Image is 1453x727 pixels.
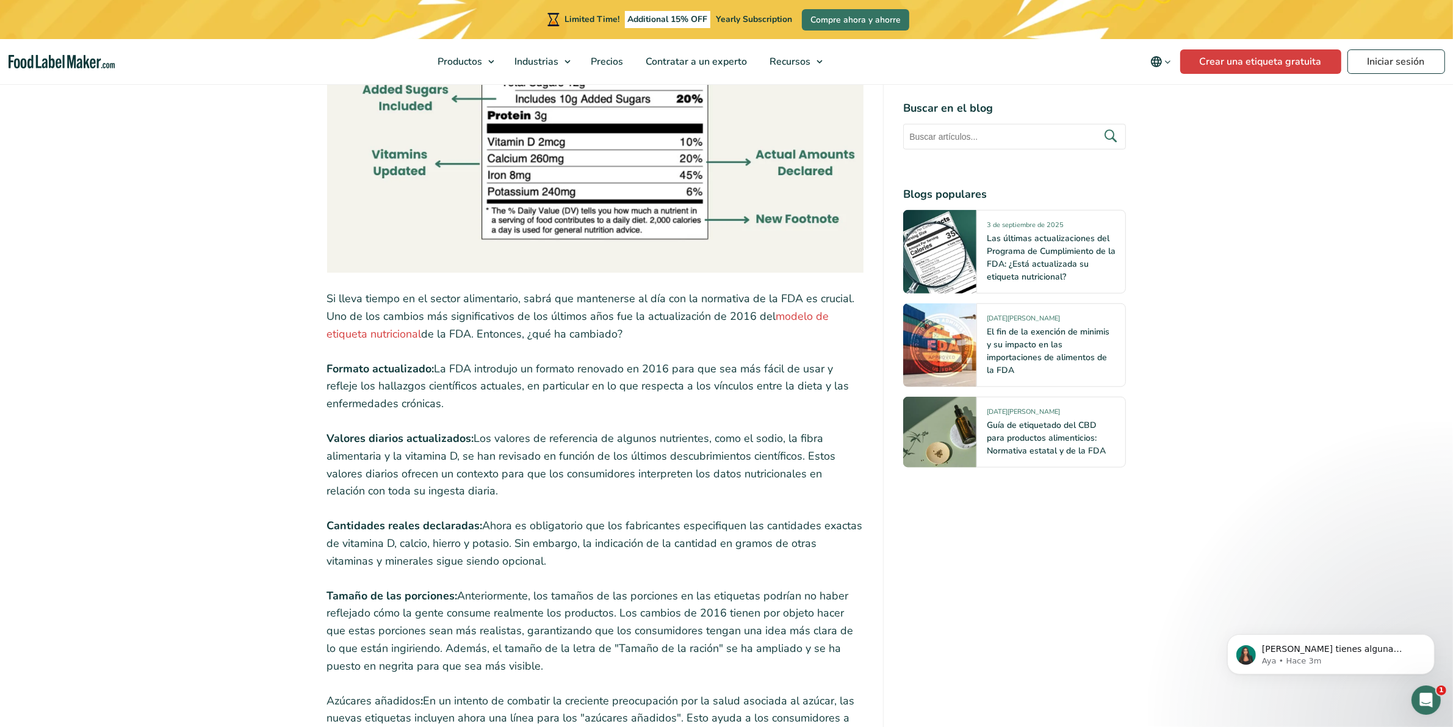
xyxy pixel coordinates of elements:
[1209,609,1453,694] iframe: Intercom notifications mensaje
[903,100,1126,117] h4: Buscar en el blog
[588,55,625,68] span: Precios
[327,588,458,603] strong: Tamaño de las porciones:
[903,186,1126,203] h4: Blogs populares
[9,55,115,69] a: Food Label Maker homepage
[987,407,1060,421] span: [DATE][PERSON_NAME]
[327,361,434,376] strong: Formato actualizado:
[987,314,1060,328] span: [DATE][PERSON_NAME]
[1180,49,1341,74] a: Crear una etiqueta gratuita
[643,55,749,68] span: Contratar a un experto
[327,430,864,500] p: Los valores de referencia de algunos nutrientes, como el sodio, la fibra alimentaria y la vitamin...
[987,419,1106,457] a: Guía de etiquetado del CBD para productos alimenticios: Normativa estatal y de la FDA
[987,233,1116,283] a: Las últimas actualizaciones del Programa de Cumplimiento de la FDA: ¿Está actualizada su etiqueta...
[427,39,501,84] a: Productos
[987,220,1064,234] span: 3 de septiembre de 2025
[327,517,864,570] p: Ahora es obligatorio que los fabricantes especifiquen las cantidades exactas de vitamina D, calci...
[766,55,812,68] span: Recursos
[987,326,1109,376] a: El fin de la exención de minimis y su impacto en las importaciones de alimentos de la FDA
[1347,49,1445,74] a: Iniciar sesión
[504,39,577,84] a: Industrias
[1437,685,1446,695] span: 1
[564,13,619,25] span: Limited Time!
[327,360,864,413] p: La FDA introdujo un formato renovado en 2016 para que sea más fácil de usar y refleje los hallazg...
[759,39,829,84] a: Recursos
[716,13,792,25] span: Yearly Subscription
[802,9,909,31] a: Compre ahora y ahorre
[635,39,756,84] a: Contratar a un experto
[434,55,484,68] span: Productos
[1142,49,1180,74] button: Change language
[327,587,864,675] p: Anteriormente, los tamaños de las porciones en las etiquetas podrían no haber reflejado cómo la g...
[903,124,1126,150] input: Buscar artículos...
[421,693,424,708] strong: :
[511,55,560,68] span: Industrias
[1412,685,1441,715] iframe: Intercom live chat
[327,431,474,446] strong: Valores diarios actualizados:
[327,309,829,341] a: modelo de etiqueta nutricional
[625,11,711,28] span: Additional 15% OFF
[327,290,864,342] p: Si lleva tiempo en el sector alimentario, sabrá que mantenerse al día con la normativa de la FDA ...
[580,39,632,84] a: Precios
[327,518,483,533] strong: Cantidades reales declaradas:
